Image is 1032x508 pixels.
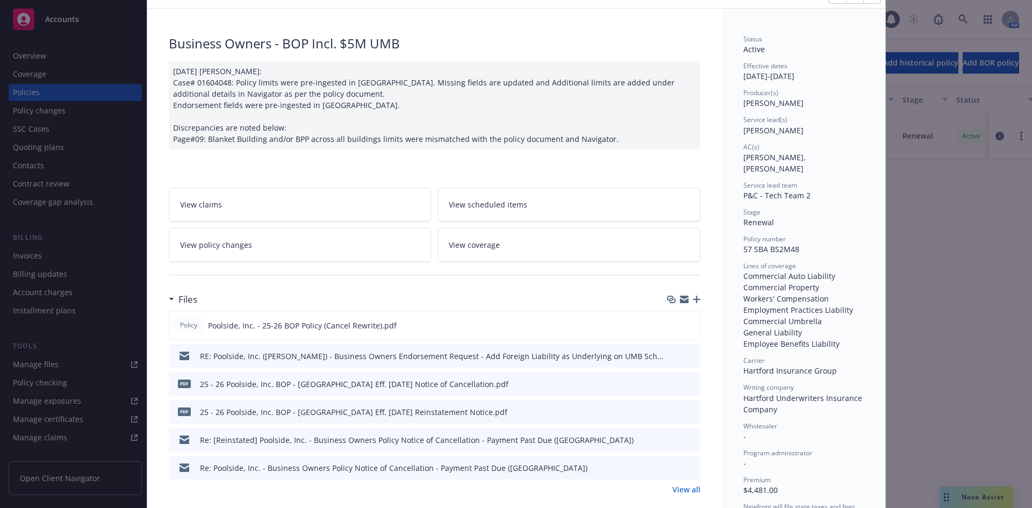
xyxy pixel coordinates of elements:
div: Commercial Auto Liability [743,270,864,282]
div: 25 - 26 Poolside, Inc. BOP - [GEOGRAPHIC_DATA] Eff. [DATE] Notice of Cancellation.pdf [200,378,508,390]
span: View claims [180,199,222,210]
div: [DATE] - [DATE] [743,61,864,82]
button: preview file [686,406,696,418]
span: Hartford Underwriters Insurance Company [743,393,864,414]
span: 57 SBA BS2M48 [743,244,799,254]
span: Service lead(s) [743,115,787,124]
button: download file [669,378,678,390]
div: Commercial Umbrella [743,316,864,327]
span: Lines of coverage [743,261,796,270]
a: View claims [169,188,432,221]
div: 25 - 26 Poolside, Inc. BOP - [GEOGRAPHIC_DATA] Eff. [DATE] Reinstatement Notice.pdf [200,406,507,418]
span: Status [743,34,762,44]
button: download file [669,320,677,331]
span: Writing company [743,383,794,392]
button: download file [669,406,678,418]
span: Wholesaler [743,421,777,431]
span: View coverage [449,239,500,251]
button: preview file [686,320,696,331]
div: Workers' Compensation [743,293,864,304]
span: Carrier [743,356,765,365]
span: [PERSON_NAME] [743,125,804,135]
span: Service lead team [743,181,797,190]
span: Effective dates [743,61,787,70]
button: preview file [686,378,696,390]
div: Employment Practices Liability [743,304,864,316]
span: View policy changes [180,239,252,251]
span: Active [743,44,765,54]
div: Business Owners - BOP Incl. $5M UMB [169,34,700,53]
span: Program administrator [743,448,812,457]
button: preview file [686,462,696,474]
span: View scheduled items [449,199,527,210]
span: Renewal [743,217,774,227]
div: RE: Poolside, Inc. ([PERSON_NAME]) - Business Owners Endorsement Request - Add Foreign Liability ... [200,350,665,362]
div: General Liability [743,327,864,338]
a: View scheduled items [438,188,700,221]
span: Stage [743,208,761,217]
span: Producer(s) [743,88,778,97]
span: Policy [178,320,199,330]
div: Commercial Property [743,282,864,293]
div: Re: Poolside, Inc. - Business Owners Policy Notice of Cancellation - Payment Past Due ([GEOGRAPHI... [200,462,587,474]
button: download file [669,462,678,474]
h3: Files [178,292,197,306]
span: Hartford Insurance Group [743,366,837,376]
span: - [743,458,746,468]
span: pdf [178,407,191,416]
span: P&C - Tech Team 2 [743,190,811,201]
span: $4,481.00 [743,485,778,495]
div: [DATE] [PERSON_NAME]: Case# 01604048: Policy limits were pre-ingested in [GEOGRAPHIC_DATA]. Missi... [169,61,700,149]
div: Re: [Reinstated] Poolside, Inc. - Business Owners Policy Notice of Cancellation - Payment Past Du... [200,434,634,446]
button: download file [669,434,678,446]
span: pdf [178,380,191,388]
span: Premium [743,475,771,484]
div: Employee Benefits Liability [743,338,864,349]
button: download file [669,350,678,362]
button: preview file [686,350,696,362]
a: View coverage [438,228,700,262]
a: View policy changes [169,228,432,262]
span: [PERSON_NAME], [PERSON_NAME] [743,152,808,174]
span: Policy number [743,234,786,244]
div: Files [169,292,197,306]
span: Poolside, Inc. - 25-26 BOP Policy (Cancel Rewrite).pdf [208,320,397,331]
span: AC(s) [743,142,759,152]
span: - [743,431,746,441]
a: View all [672,484,700,495]
span: [PERSON_NAME] [743,98,804,108]
button: preview file [686,434,696,446]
